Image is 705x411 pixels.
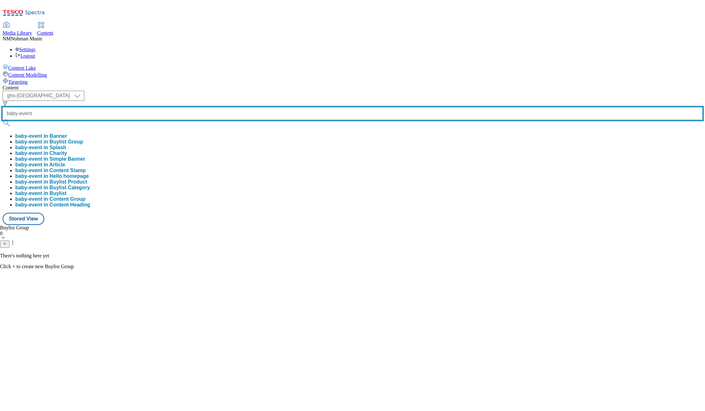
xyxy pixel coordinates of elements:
a: Content Lake [3,64,702,71]
span: Content Lake [8,65,36,71]
span: Nohman Munir [11,36,42,41]
button: Stored View [3,213,44,225]
div: baby-event in [15,179,87,185]
div: Content [3,85,702,91]
div: baby-event in [15,191,66,196]
span: Targeting [8,79,28,85]
a: Media Library [3,23,32,36]
span: Buylist [50,191,66,196]
button: baby-event in Content Group [15,196,85,202]
span: Buylist Category [50,185,90,190]
input: Search [3,107,702,120]
button: baby-event in Banner [15,133,67,139]
button: baby-event in Buylist Category [15,185,90,191]
span: Buylist Product [50,179,87,185]
span: NM [3,36,11,41]
div: baby-event in [15,185,90,191]
span: Content [37,30,53,36]
button: baby-event in Buylist Group [15,139,83,145]
button: baby-event in Content Heading [15,202,90,208]
button: baby-event in Hello homepage [15,173,89,179]
div: baby-event in [15,150,67,156]
button: baby-event in Charity [15,150,67,156]
a: Settings [15,47,36,52]
span: Media Library [3,30,32,36]
button: baby-event in Splash [15,145,66,150]
span: Article [49,162,65,167]
button: baby-event in Article [15,162,65,168]
svg: Search Filters [3,101,8,106]
a: Logout [15,53,35,59]
span: Charity [50,150,67,156]
a: Content Modelling [3,71,702,78]
button: baby-event in Buylist Product [15,179,87,185]
a: Content [37,23,53,36]
div: baby-event in [15,162,65,168]
button: baby-event in Content Stamp [15,168,86,173]
span: Content Modelling [8,72,47,78]
button: baby-event in Simple Banner [15,156,85,162]
button: baby-event in Buylist [15,191,66,196]
a: Targeting [3,78,702,85]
